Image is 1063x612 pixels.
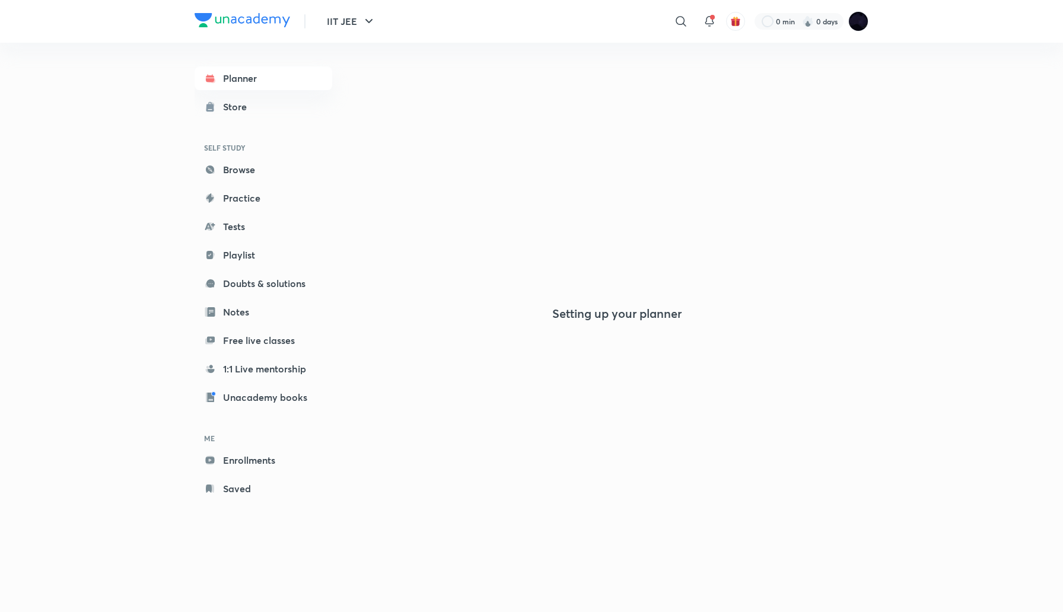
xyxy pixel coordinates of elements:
[802,15,814,27] img: streak
[195,13,290,27] img: Company Logo
[195,138,332,158] h6: SELF STUDY
[552,307,682,321] h4: Setting up your planner
[195,428,332,448] h6: ME
[195,448,332,472] a: Enrollments
[195,66,332,90] a: Planner
[848,11,868,31] img: Megha Gor
[195,300,332,324] a: Notes
[195,158,332,181] a: Browse
[726,12,745,31] button: avatar
[195,215,332,238] a: Tests
[195,272,332,295] a: Doubts & solutions
[320,9,383,33] button: IIT JEE
[730,16,741,27] img: avatar
[195,357,332,381] a: 1:1 Live mentorship
[195,329,332,352] a: Free live classes
[195,13,290,30] a: Company Logo
[195,243,332,267] a: Playlist
[223,100,254,114] div: Store
[195,385,332,409] a: Unacademy books
[195,95,332,119] a: Store
[195,186,332,210] a: Practice
[195,477,332,501] a: Saved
